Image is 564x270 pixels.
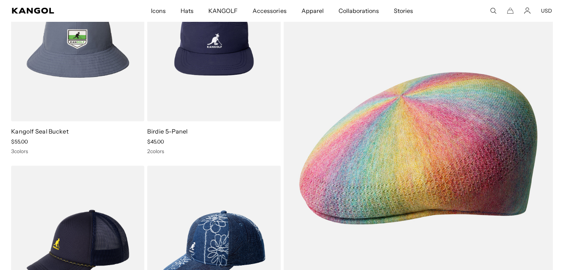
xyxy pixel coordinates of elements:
[147,128,188,135] a: Birdie 5-Panel
[11,128,69,135] a: Kangolf Seal Bucket
[11,148,144,155] div: 3 colors
[490,7,497,14] summary: Search here
[12,8,99,14] a: Kangol
[11,138,28,145] span: $55.00
[524,7,531,14] a: Account
[541,7,552,14] button: USD
[507,7,514,14] button: Cart
[147,148,280,155] div: 2 colors
[147,138,164,145] span: $45.00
